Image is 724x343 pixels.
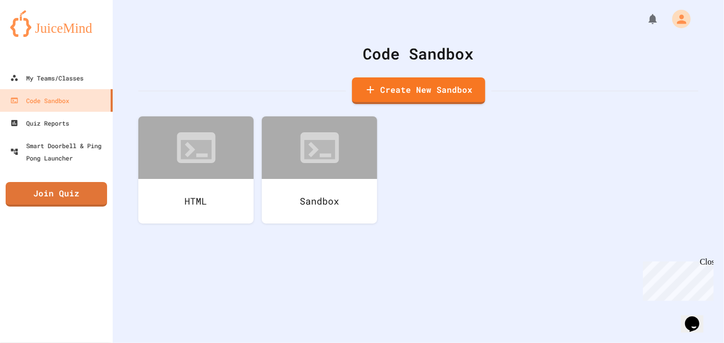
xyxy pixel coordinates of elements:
div: Code Sandbox [10,94,69,107]
a: HTML [138,116,254,224]
div: My Notifications [628,10,661,28]
div: Smart Doorbell & Ping Pong Launcher [10,139,109,164]
div: Chat with us now!Close [4,4,71,65]
div: Quiz Reports [10,117,69,129]
div: Code Sandbox [138,42,698,65]
div: My Account [661,7,693,31]
img: logo-orange.svg [10,10,102,37]
div: Sandbox [262,179,377,224]
iframe: chat widget [681,302,714,333]
iframe: chat widget [639,257,714,301]
a: Sandbox [262,116,377,224]
div: My Teams/Classes [10,72,84,84]
a: Join Quiz [6,182,107,207]
div: HTML [138,179,254,224]
a: Create New Sandbox [352,77,485,104]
